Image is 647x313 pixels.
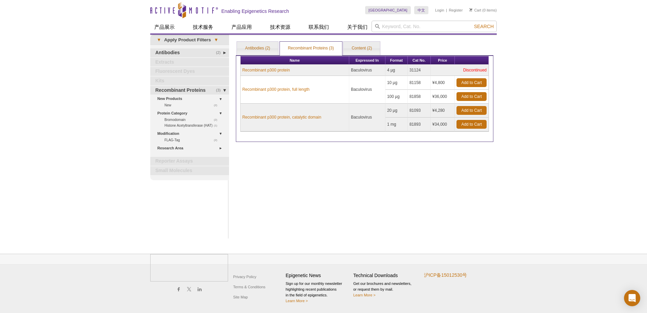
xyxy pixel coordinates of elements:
[456,106,487,115] a: Add to Cart
[286,281,350,304] p: Sign up for our monthly newsletter highlighting recent publications in the field of epigenetics.
[472,23,496,29] button: Search
[231,282,267,292] a: Terms & Conditions
[365,6,411,14] a: [GEOGRAPHIC_DATA]
[150,166,229,175] a: Small Molecules
[214,117,221,123] span: (2)
[150,77,229,85] a: Kits
[157,130,225,137] a: Modification
[349,65,385,76] td: Baculovirus
[286,299,308,303] a: Learn More >
[231,272,258,282] a: Privacy Policy
[431,118,455,131] td: ¥34,000
[469,6,497,14] li: (0 items)
[624,290,640,306] div: Open Intercom Messenger
[449,8,463,13] a: Register
[242,67,290,73] a: Recombinant p300 protein
[214,123,221,128] span: (1)
[227,21,256,34] a: 产品应用
[231,292,249,302] a: Site Map
[408,90,431,104] td: 81858
[431,56,455,65] th: Price
[216,48,224,57] span: (2)
[343,21,372,34] a: 关于我们
[372,21,497,32] input: Keyword, Cat. No.
[150,58,229,67] a: Extracts
[150,35,229,45] a: ▾Apply Product Filters▾
[211,37,221,43] span: ▾
[150,254,228,281] img: Active Motif,
[353,273,418,278] h4: Technical Downloads
[221,8,289,14] h2: Enabling Epigenetics Research
[242,114,321,120] a: Recombinant p300 protein, catalytic domain
[266,21,294,34] a: 技术资源
[164,137,221,143] a: (2)FLAG-Tag
[408,65,431,76] td: 31124
[157,95,225,102] a: New Products
[435,8,444,13] a: Login
[353,293,376,297] a: Learn More >
[431,76,455,90] td: ¥4,800
[385,104,408,118] td: 20 µg
[214,102,221,108] span: (2)
[154,37,164,43] span: ▾
[241,56,349,65] th: Name
[414,6,428,14] a: 中文
[446,6,447,14] li: |
[469,8,472,12] img: Your Cart
[385,56,408,65] th: Format
[286,273,350,278] h4: Epigenetic News
[385,90,408,104] td: 100 µg
[216,86,224,95] span: (3)
[408,104,431,118] td: 81093
[189,21,217,34] a: 技术服务
[408,76,431,90] td: 81158
[157,110,225,117] a: Protein Category
[456,92,487,101] a: Add to Cart
[237,42,278,55] a: Antibodies (2)
[385,76,408,90] td: 10 µg
[469,8,481,13] a: Cart
[408,118,431,131] td: 81893
[305,21,333,34] a: 联系我们
[214,137,221,143] span: (2)
[150,157,229,166] a: Reporter Assays
[474,24,494,29] span: Search
[280,42,342,55] a: Recombinant Proteins (3)
[164,123,221,128] a: (1)Histone Acetyltransferase (HAT)
[343,42,380,55] a: Content (2)
[164,117,221,123] a: (2)Bromodomain
[431,90,455,104] td: ¥36,000
[157,145,225,152] a: Research Area
[150,86,229,95] a: (3)Recombinant Proteins
[385,118,408,131] td: 1 mg
[456,78,487,87] a: Add to Cart
[150,48,229,57] a: (2)Antibodies
[456,120,487,129] a: Add to Cart
[349,56,385,65] th: Expressed In
[408,56,431,65] th: Cat No.
[150,21,179,34] a: 产品展示
[431,65,489,76] td: Discontinued
[150,67,229,76] a: Fluorescent Dyes
[385,65,408,76] td: 4 µg
[431,104,455,118] td: ¥4,280
[353,281,418,298] p: Get our brochures and newsletters, or request them by mail.
[424,272,467,278] a: 沪ICP备15012530号
[349,104,385,131] td: Baculovirus
[164,102,221,108] a: (2)New
[242,86,310,92] a: Recombinant p300 protein, full length
[349,76,385,104] td: Baculovirus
